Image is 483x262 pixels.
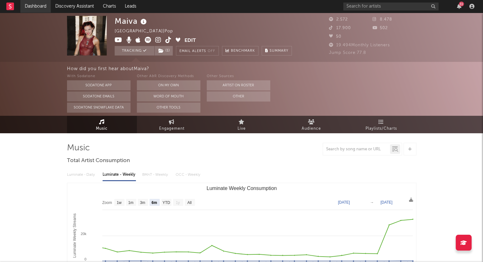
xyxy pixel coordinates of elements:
[207,116,277,133] a: Live
[329,51,366,55] span: Jump Score: 77.8
[238,125,246,133] span: Live
[137,116,207,133] a: Engagement
[162,200,170,205] text: YTD
[231,47,255,55] span: Benchmark
[187,200,191,205] text: All
[137,102,200,113] button: Other Tools
[323,147,390,152] input: Search by song name or URL
[84,257,86,261] text: 0
[206,186,277,191] text: Luminate Weekly Consumption
[67,157,130,165] span: Total Artist Consumption
[176,200,180,205] text: 1y
[67,91,131,102] button: Sodatone Emails
[222,46,258,56] a: Benchmark
[115,46,154,56] button: Tracking
[270,49,288,53] span: Summary
[338,200,350,205] text: [DATE]
[302,125,321,133] span: Audience
[67,116,137,133] a: Music
[372,26,388,30] span: 502
[329,17,348,22] span: 2.572
[128,200,133,205] text: 1m
[67,80,131,90] button: Sodatone App
[81,232,86,236] text: 20k
[277,116,346,133] a: Audience
[370,200,374,205] text: →
[67,102,131,113] button: Sodatone Snowflake Data
[154,46,173,56] span: ( 1 )
[208,49,215,53] em: Off
[67,73,131,80] div: With Sodatone
[72,213,77,258] text: Luminate Weekly Streams
[457,4,461,9] button: 11
[329,43,390,47] span: 19.494 Monthly Listeners
[207,73,270,80] div: Other Sources
[140,200,145,205] text: 3m
[343,3,439,10] input: Search for artists
[151,200,157,205] text: 6m
[137,91,200,102] button: Word Of Mouth
[96,125,108,133] span: Music
[329,26,351,30] span: 17.900
[115,16,148,26] div: Maiva
[137,80,200,90] button: On My Own
[115,28,180,35] div: [GEOGRAPHIC_DATA] | Pop
[102,200,112,205] text: Zoom
[207,80,270,90] button: Artist on Roster
[380,200,392,205] text: [DATE]
[207,91,270,102] button: Other
[184,37,196,45] button: Edit
[366,125,397,133] span: Playlists/Charts
[372,17,392,22] span: 8.478
[459,2,464,6] div: 11
[159,125,184,133] span: Engagement
[103,169,136,180] div: Luminate - Weekly
[155,46,173,56] button: (1)
[346,116,416,133] a: Playlists/Charts
[137,73,200,80] div: Other A&R Discovery Methods
[262,46,292,56] button: Summary
[117,200,122,205] text: 1w
[329,35,341,39] span: 50
[176,46,219,56] button: Email AlertsOff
